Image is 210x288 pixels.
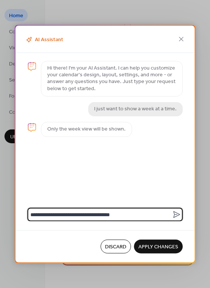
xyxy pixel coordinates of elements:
[138,243,178,251] span: Apply Changes
[134,240,183,254] button: Apply Changes
[27,62,36,71] img: chat-logo.svg
[27,123,36,132] img: chat-logo.svg
[24,36,63,44] span: AI Assistant
[105,243,126,251] span: Discard
[47,126,126,133] p: Only the week view will be shown.
[47,65,176,92] p: Hi there! I'm your AI Assistant. I can help you customize your calendar's design, layout, setting...
[94,106,177,113] p: I just want to show a week at a time.
[100,240,131,254] button: Discard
